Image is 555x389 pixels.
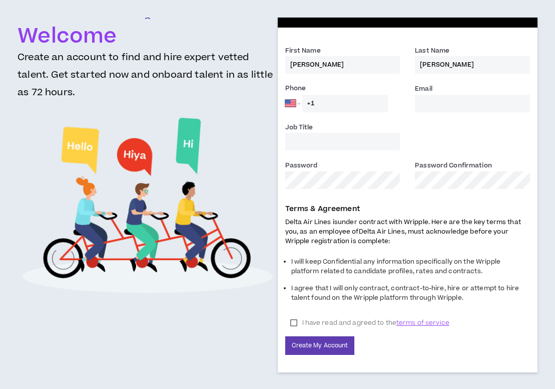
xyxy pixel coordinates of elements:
label: Phone [285,84,400,95]
label: Email [415,84,432,95]
span: terms of service [396,318,449,328]
label: Job Title [285,123,313,134]
label: Password [285,161,318,172]
h1: Welcome [18,25,278,49]
label: First Name [285,46,321,57]
label: Last Name [415,46,449,57]
p: Delta Air Lines is under contract with Wripple. Here are the key terms that you, as an employee o... [285,218,530,247]
h3: Create an account to find and hire expert vetted talent. Get started now and onboard talent in as... [18,49,278,109]
img: Welcome to Wripple [22,109,274,303]
li: I agree that I will only contract, contract-to-hire, hire or attempt to hire talent found on the ... [291,281,530,308]
p: Terms & Agreement [285,204,530,215]
label: Password Confirmation [415,161,492,172]
button: Create My Account [285,336,355,355]
label: I have read and agreed to the [285,315,454,330]
li: I will keep Confidential any information specifically on the Wripple platform related to candidat... [291,255,530,281]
